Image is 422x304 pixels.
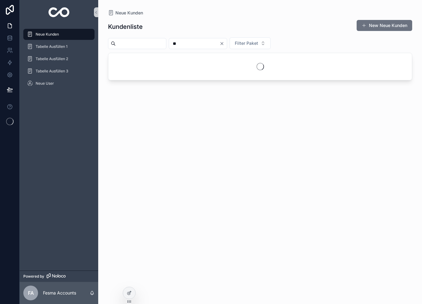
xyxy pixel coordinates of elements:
[20,25,98,97] div: scrollable content
[235,40,258,46] span: Filter Paket
[36,81,54,86] span: Neue User
[23,66,95,77] a: Tabelle Ausfüllen 3
[48,7,70,17] img: App logo
[36,69,68,74] span: Tabelle Ausfüllen 3
[108,10,143,16] a: Neue Kunden
[28,289,34,297] span: FA
[23,274,44,279] span: Powered by
[219,41,227,46] button: Clear
[108,22,143,31] h1: Kundenliste
[230,37,271,49] button: Select Button
[43,290,76,296] p: Fesma Accounts
[23,41,95,52] a: Tabelle Ausfüllen 1
[36,32,59,37] span: Neue Kunden
[23,53,95,64] a: Tabelle Ausfüllen 2
[115,10,143,16] span: Neue Kunden
[20,271,98,282] a: Powered by
[23,29,95,40] a: Neue Kunden
[23,78,95,89] a: Neue User
[36,56,68,61] span: Tabelle Ausfüllen 2
[36,44,68,49] span: Tabelle Ausfüllen 1
[357,20,412,31] button: New Neue Kunden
